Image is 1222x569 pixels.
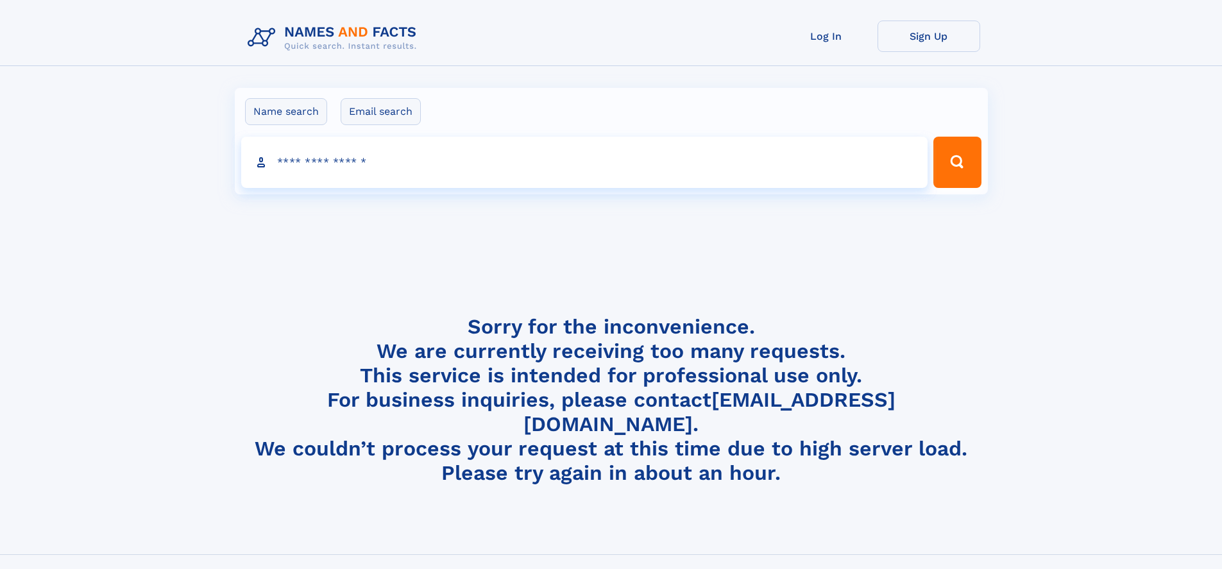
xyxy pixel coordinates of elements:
[245,98,327,125] label: Name search
[775,21,878,52] a: Log In
[242,21,427,55] img: Logo Names and Facts
[523,387,895,436] a: [EMAIL_ADDRESS][DOMAIN_NAME]
[241,137,928,188] input: search input
[878,21,980,52] a: Sign Up
[933,137,981,188] button: Search Button
[242,314,980,486] h4: Sorry for the inconvenience. We are currently receiving too many requests. This service is intend...
[341,98,421,125] label: Email search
